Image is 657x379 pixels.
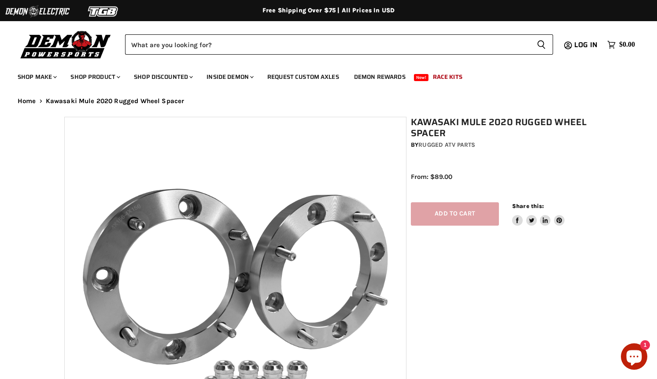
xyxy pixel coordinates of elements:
a: Race Kits [426,68,469,86]
a: Shop Make [11,68,62,86]
a: Log in [570,41,603,49]
img: TGB Logo 2 [70,3,137,20]
button: Search [530,34,553,55]
a: $0.00 [603,38,639,51]
inbox-online-store-chat: Shopify online store chat [618,343,650,372]
span: Log in [574,39,598,50]
a: Shop Discounted [127,68,198,86]
img: Demon Powersports [18,29,114,60]
span: Share this: [512,203,544,209]
input: Search [125,34,530,55]
a: Shop Product [64,68,125,86]
a: Inside Demon [200,68,259,86]
a: Rugged ATV Parts [418,141,475,149]
div: by [411,140,598,150]
ul: Main menu [11,64,633,86]
span: $0.00 [619,41,635,49]
form: Product [125,34,553,55]
aside: Share this: [512,202,565,226]
a: Demon Rewards [347,68,412,86]
img: Demon Electric Logo 2 [4,3,70,20]
span: New! [414,74,429,81]
h1: Kawasaki Mule 2020 Rugged Wheel Spacer [411,117,598,139]
span: From: $89.00 [411,173,452,181]
span: Kawasaki Mule 2020 Rugged Wheel Spacer [46,97,185,105]
a: Request Custom Axles [261,68,346,86]
a: Home [18,97,36,105]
